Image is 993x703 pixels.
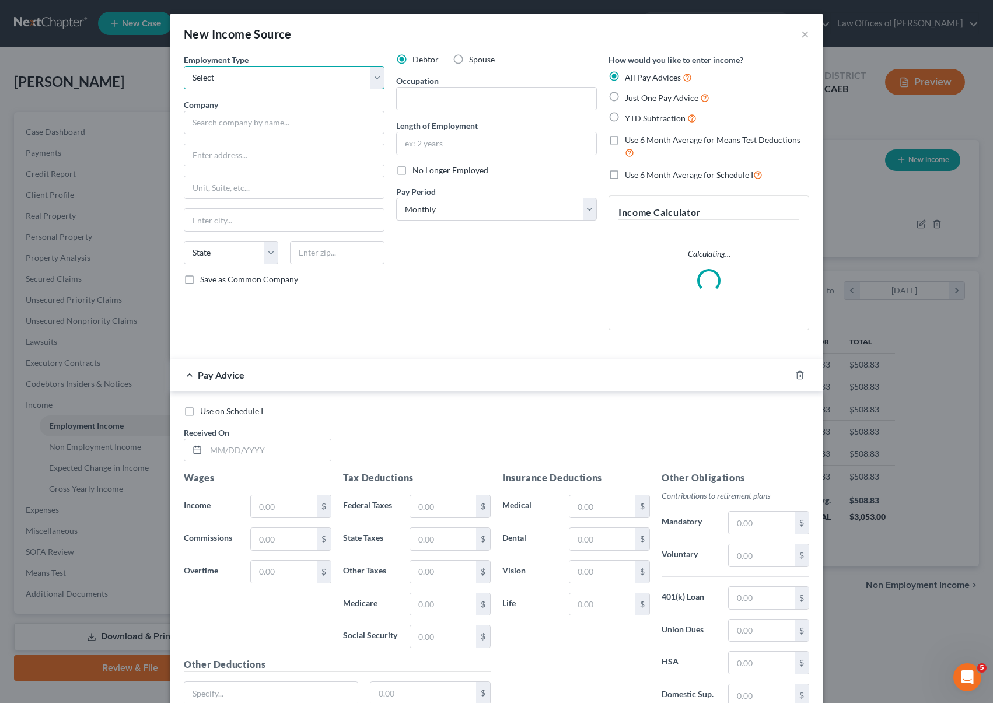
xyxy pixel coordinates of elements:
[184,500,211,510] span: Income
[317,528,331,550] div: $
[496,560,563,583] label: Vision
[410,495,476,517] input: 0.00
[625,113,686,123] span: YTD Subtraction
[57,6,132,15] h1: [PERSON_NAME]
[184,144,384,166] input: Enter address...
[729,512,795,534] input: 0.00
[635,561,649,583] div: $
[469,54,495,64] span: Spouse
[618,205,799,220] h5: Income Calculator
[662,490,809,502] p: Contributions to retirement plans
[33,6,52,25] img: Profile image for Katie
[200,377,219,396] button: Send a message…
[635,495,649,517] div: $
[795,512,809,534] div: $
[502,471,650,485] h5: Insurance Deductions
[625,170,753,180] span: Use 6 Month Average for Schedule I
[184,55,249,65] span: Employment Type
[656,651,722,674] label: HSA
[337,527,404,551] label: State Taxes
[184,26,292,42] div: New Income Source
[19,127,182,207] div: The court has added a new Credit Counseling Field that we need to update upon filing. Please remo...
[251,495,317,517] input: 0.00
[206,439,331,461] input: MM/DD/YYYY
[412,54,439,64] span: Debtor
[496,593,563,616] label: Life
[618,248,799,260] p: Calculating...
[656,544,722,567] label: Voluntary
[183,5,205,27] button: Home
[184,176,384,198] input: Unit, Suite, etc...
[251,528,317,550] input: 0.00
[74,382,83,391] button: Start recording
[37,382,46,391] button: Gif picker
[656,619,722,642] label: Union Dues
[317,561,331,583] div: $
[396,75,439,87] label: Occupation
[184,471,331,485] h5: Wages
[9,92,224,240] div: Katie says…
[251,561,317,583] input: 0.00
[496,495,563,518] label: Medical
[476,495,490,517] div: $
[410,528,476,550] input: 0.00
[569,528,635,550] input: 0.00
[476,625,490,648] div: $
[396,120,478,132] label: Length of Employment
[410,561,476,583] input: 0.00
[337,593,404,616] label: Medicare
[184,209,384,231] input: Enter city...
[317,495,331,517] div: $
[290,241,384,264] input: Enter zip...
[397,132,596,155] input: ex: 2 years
[476,528,490,550] div: $
[569,561,635,583] input: 0.00
[729,620,795,642] input: 0.00
[656,511,722,534] label: Mandatory
[198,369,244,380] span: Pay Advice
[397,88,596,110] input: --
[205,5,226,26] div: Close
[729,544,795,566] input: 0.00
[635,593,649,615] div: $
[184,657,491,672] h5: Other Deductions
[662,471,809,485] h5: Other Obligations
[200,406,263,416] span: Use on Schedule I
[19,216,117,223] div: [PERSON_NAME] • 36m ago
[18,382,27,391] button: Emoji picker
[410,593,476,615] input: 0.00
[496,527,563,551] label: Dental
[476,593,490,615] div: $
[184,111,384,134] input: Search company by name...
[569,593,635,615] input: 0.00
[337,625,404,648] label: Social Security
[337,495,404,518] label: Federal Taxes
[953,663,981,691] iframe: Intercom live chat
[396,187,436,197] span: Pay Period
[410,625,476,648] input: 0.00
[343,471,491,485] h5: Tax Deductions
[795,620,809,642] div: $
[795,652,809,674] div: $
[795,587,809,609] div: $
[178,560,244,583] label: Overtime
[609,54,743,66] label: How would you like to enter income?
[200,274,298,284] span: Save as Common Company
[9,92,191,214] div: 🚨ATTN: [GEOGRAPHIC_DATA] of [US_STATE]The court has added a new Credit Counseling Field that we n...
[795,544,809,566] div: $
[184,428,229,438] span: Received On
[10,358,223,377] textarea: Message…
[656,586,722,610] label: 401(k) Loan
[412,165,488,175] span: No Longer Employed
[625,72,681,82] span: All Pay Advices
[19,99,166,120] b: 🚨ATTN: [GEOGRAPHIC_DATA] of [US_STATE]
[635,528,649,550] div: $
[625,93,698,103] span: Just One Pay Advice
[57,15,113,26] p: Active 13h ago
[569,495,635,517] input: 0.00
[729,652,795,674] input: 0.00
[8,5,30,27] button: go back
[801,27,809,41] button: ×
[476,561,490,583] div: $
[625,135,800,145] span: Use 6 Month Average for Means Test Deductions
